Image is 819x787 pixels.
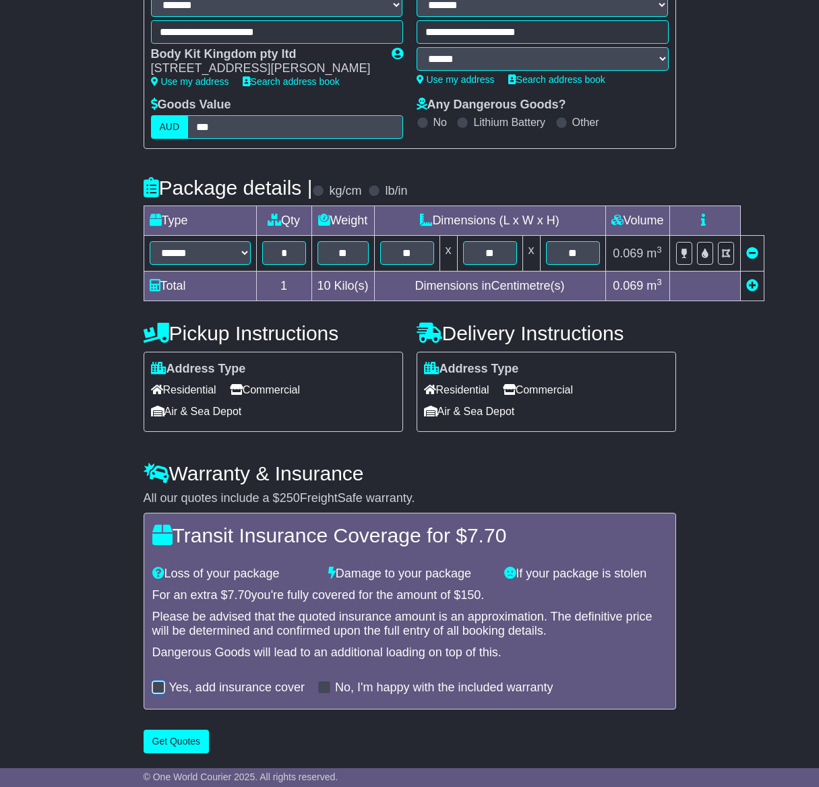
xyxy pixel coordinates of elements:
h4: Transit Insurance Coverage for $ [152,524,667,546]
label: kg/cm [329,184,361,199]
h4: Warranty & Insurance [144,462,676,484]
span: m [646,247,662,260]
span: 250 [280,491,300,505]
span: 0.069 [613,279,643,292]
sup: 3 [657,277,662,287]
td: Volume [605,206,669,236]
div: Loss of your package [146,567,322,581]
span: 10 [317,279,331,292]
td: x [522,236,540,271]
sup: 3 [657,245,662,255]
label: No, I'm happy with the included warranty [335,681,553,695]
a: Remove this item [746,247,758,260]
span: Commercial [503,379,573,400]
span: 150 [460,588,481,602]
button: Get Quotes [144,730,210,753]
td: Dimensions in Centimetre(s) [374,271,605,301]
label: Goods Value [151,98,231,113]
td: Kilo(s) [311,271,374,301]
a: Add new item [746,279,758,292]
div: All our quotes include a $ FreightSafe warranty. [144,491,676,506]
div: Damage to your package [322,567,497,581]
span: Air & Sea Depot [151,401,242,422]
h4: Delivery Instructions [417,322,676,344]
span: Residential [151,379,216,400]
td: Dimensions (L x W x H) [374,206,605,236]
span: Commercial [230,379,300,400]
td: Weight [311,206,374,236]
span: m [646,279,662,292]
a: Use my address [417,74,495,85]
label: Other [572,116,599,129]
td: Total [144,271,256,301]
td: 1 [256,271,311,301]
div: For an extra $ you're fully covered for the amount of $ . [152,588,667,603]
label: Address Type [151,362,246,377]
label: Lithium Battery [473,116,545,129]
span: 7.70 [228,588,251,602]
td: x [439,236,457,271]
label: lb/in [385,184,407,199]
span: Residential [424,379,489,400]
div: Body Kit Kingdom pty ltd [151,47,378,62]
a: Search address book [508,74,605,85]
label: No [433,116,447,129]
span: Air & Sea Depot [424,401,515,422]
div: If your package is stolen [497,567,673,581]
td: Qty [256,206,311,236]
div: Dangerous Goods will lead to an additional loading on top of this. [152,646,667,660]
span: © One World Courier 2025. All rights reserved. [144,772,338,782]
h4: Package details | [144,177,313,199]
label: Address Type [424,362,519,377]
label: Yes, add insurance cover [169,681,305,695]
h4: Pickup Instructions [144,322,403,344]
span: 0.069 [613,247,643,260]
label: AUD [151,115,189,139]
a: Search address book [243,76,340,87]
div: [STREET_ADDRESS][PERSON_NAME] [151,61,378,76]
label: Any Dangerous Goods? [417,98,566,113]
a: Use my address [151,76,229,87]
div: Please be advised that the quoted insurance amount is an approximation. The definitive price will... [152,610,667,639]
span: 7.70 [467,524,506,546]
td: Type [144,206,256,236]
